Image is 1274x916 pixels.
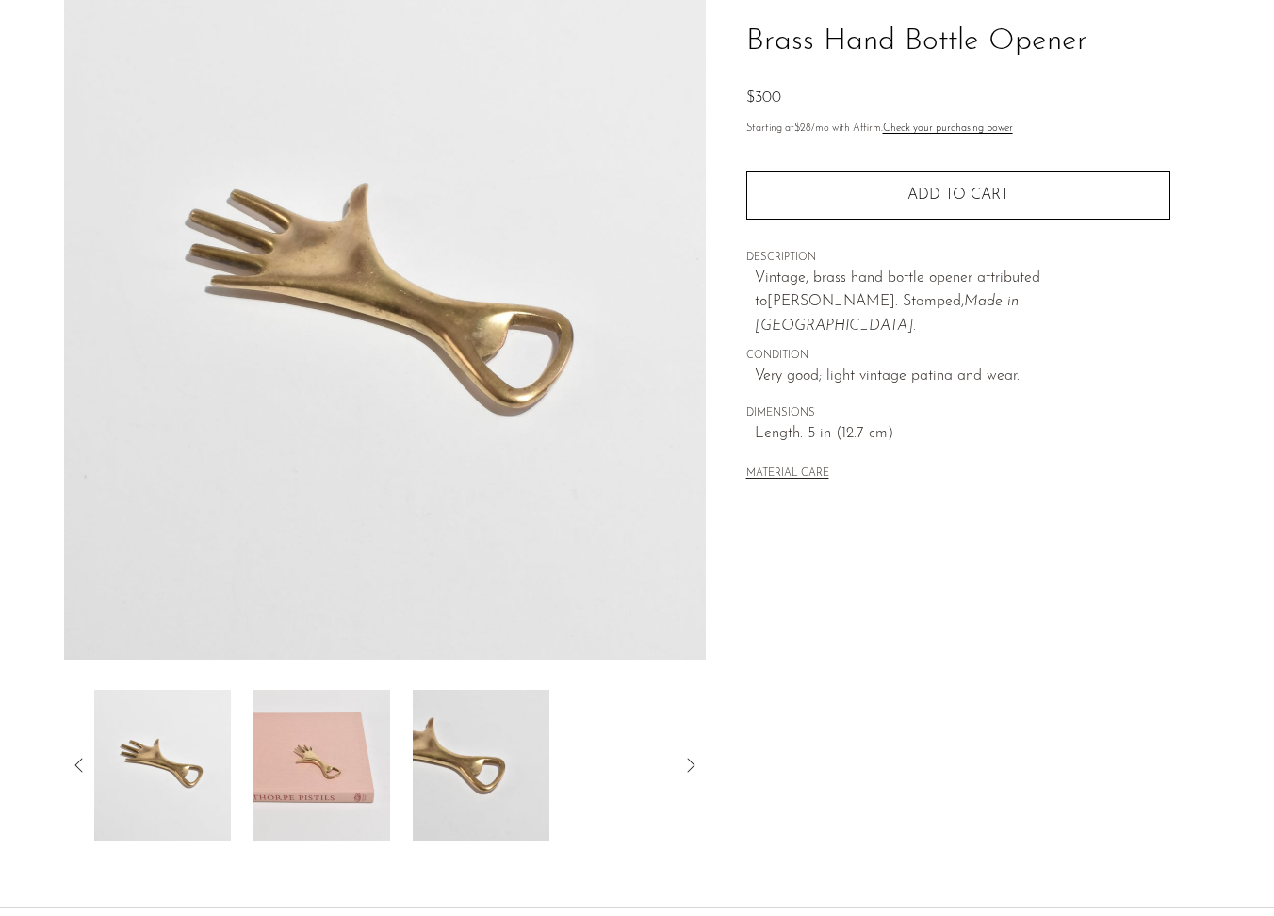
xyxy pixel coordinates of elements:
span: DESCRIPTION [746,250,1170,267]
img: Brass Hand Bottle Opener [94,690,231,841]
span: $300 [746,90,781,106]
p: Starting at /mo with Affirm. [746,121,1170,138]
span: Length: 5 in (12.7 cm) [755,422,1170,447]
span: CONDITION [746,348,1170,365]
span: Add to cart [907,188,1009,203]
p: Vintage, brass hand bottle opener attributed to [PERSON_NAME]. Stamped, [755,267,1170,339]
button: MATERIAL CARE [746,467,829,482]
img: Brass Hand Bottle Opener [413,690,549,841]
span: $28 [794,123,811,134]
button: Add to cart [746,171,1170,220]
a: Check your purchasing power - Learn more about Affirm Financing (opens in modal) [883,123,1013,134]
h1: Brass Hand Bottle Opener [746,18,1170,66]
img: Brass Hand Bottle Opener [253,690,390,841]
span: DIMENSIONS [746,405,1170,422]
span: Very good; light vintage patina and wear. [755,365,1170,389]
